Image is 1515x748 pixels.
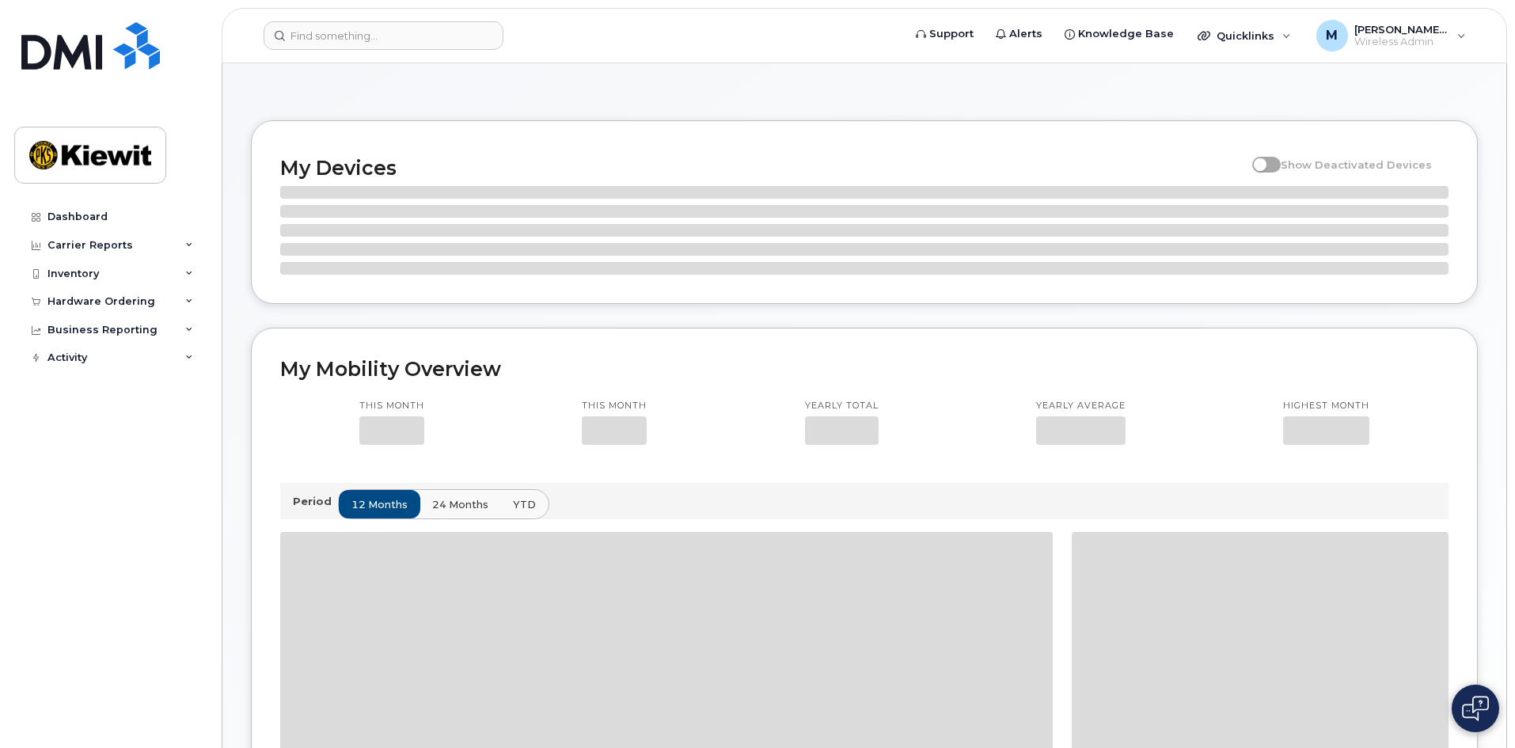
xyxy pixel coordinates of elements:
input: Show Deactivated Devices [1252,150,1265,162]
span: YTD [513,497,536,512]
p: Highest month [1283,400,1369,412]
p: This month [582,400,647,412]
p: Period [293,494,338,509]
p: Yearly total [805,400,879,412]
p: This month [359,400,424,412]
p: Yearly average [1036,400,1126,412]
h2: My Devices [280,156,1244,180]
span: Show Deactivated Devices [1281,158,1432,171]
img: Open chat [1462,696,1489,721]
h2: My Mobility Overview [280,357,1449,381]
span: 24 months [432,497,488,512]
